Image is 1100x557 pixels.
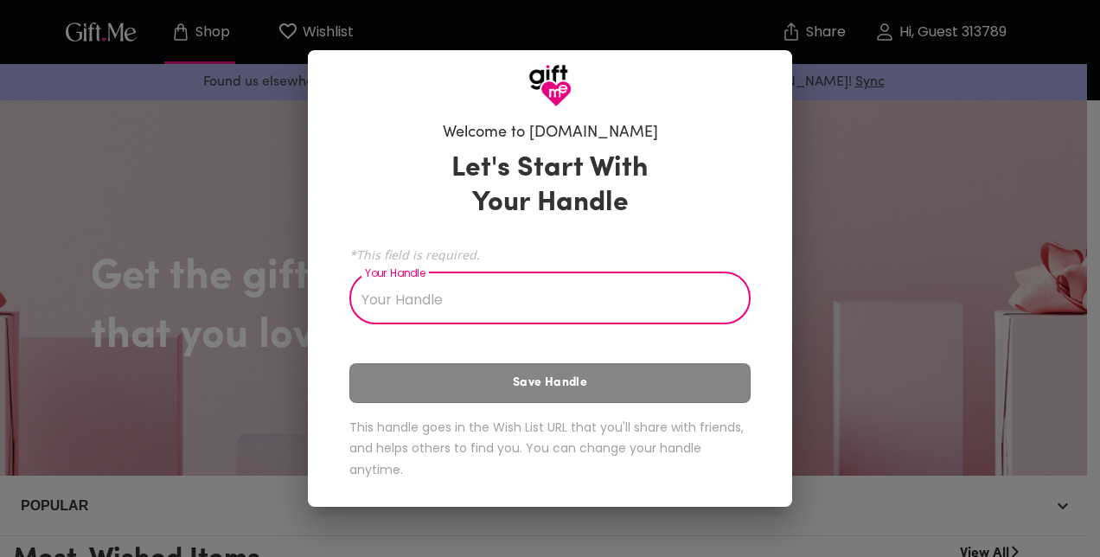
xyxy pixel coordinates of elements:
[430,151,670,221] h3: Let's Start With Your Handle
[349,417,751,481] h6: This handle goes in the Wish List URL that you'll share with friends, and helps others to find yo...
[349,246,751,263] span: *This field is required.
[443,123,658,144] h6: Welcome to [DOMAIN_NAME]
[528,64,572,107] img: GiftMe Logo
[349,276,732,324] input: Your Handle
